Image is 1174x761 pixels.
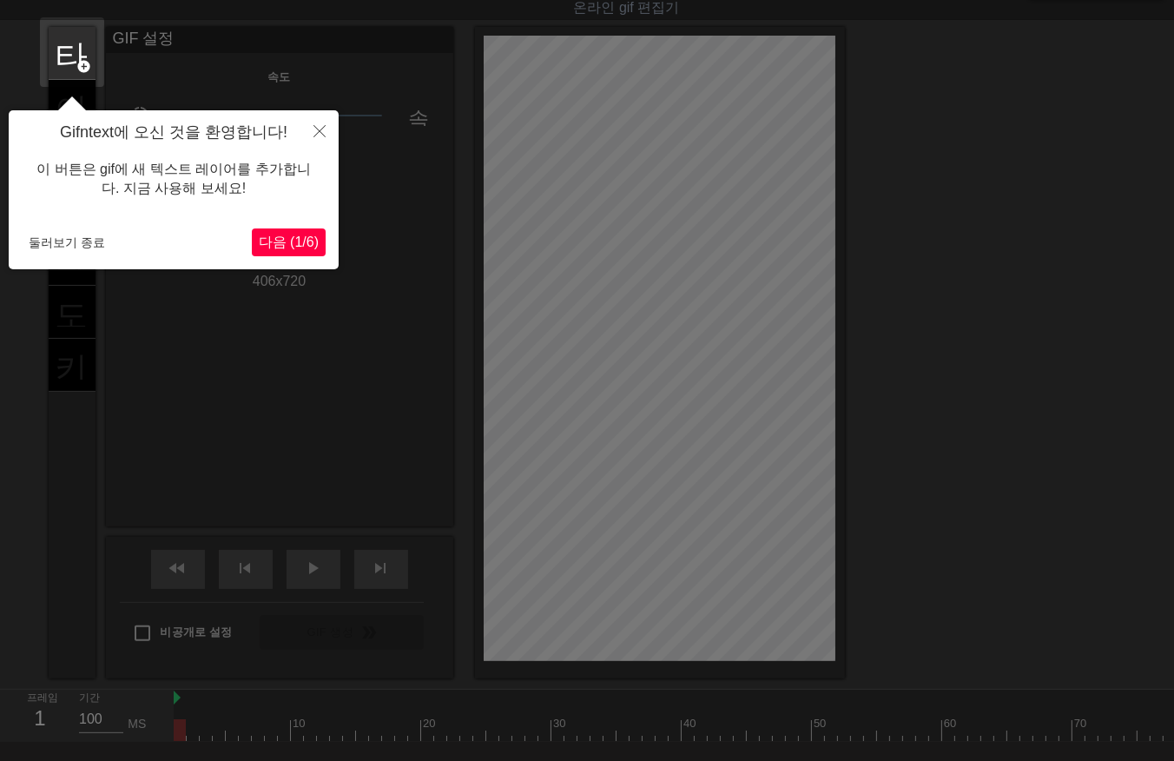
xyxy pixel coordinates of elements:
[22,142,326,216] div: 이 버튼은 gif에 새 텍스트 레이어를 추가합니다. 지금 사용해 보세요!
[252,228,326,256] button: 다음
[259,235,319,249] span: 다음 (1/6)
[22,123,326,142] h4: Gifntext에 오신 것을 환영합니다!
[300,110,339,150] button: 닫다
[22,229,112,255] button: 둘러보기 종료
